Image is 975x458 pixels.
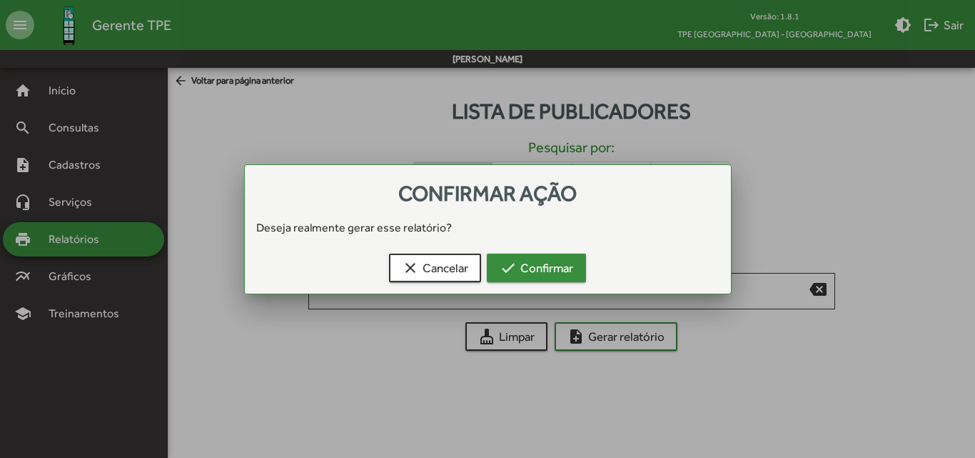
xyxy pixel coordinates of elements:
span: Confirmar [500,255,573,281]
button: Cancelar [389,254,481,282]
span: Confirmar ação [398,181,577,206]
span: Cancelar [402,255,468,281]
mat-icon: check [500,259,517,277]
button: Confirmar [487,254,586,282]
mat-icon: clear [402,259,419,277]
div: Deseja realmente gerar esse relatório? [245,219,731,237]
